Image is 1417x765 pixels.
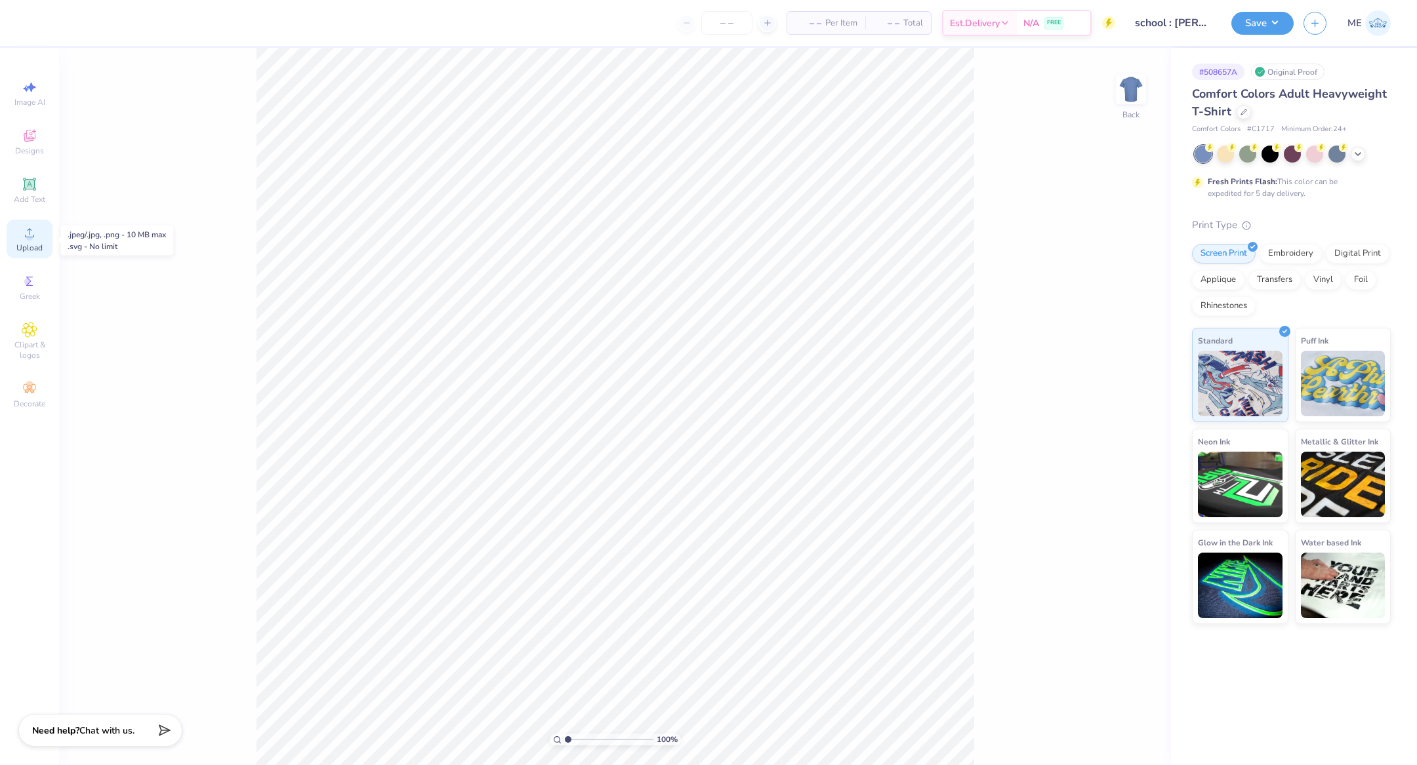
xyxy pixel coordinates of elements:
span: Clipart & logos [7,340,52,361]
img: Puff Ink [1301,351,1386,416]
div: Print Type [1192,218,1391,233]
span: Comfort Colors [1192,124,1241,135]
div: This color can be expedited for 5 day delivery. [1208,176,1369,199]
div: # 508657A [1192,64,1244,80]
div: Rhinestones [1192,296,1256,316]
div: Applique [1192,270,1244,290]
img: Standard [1198,351,1283,416]
div: Transfers [1248,270,1301,290]
button: Save [1231,12,1294,35]
span: 100 % [657,734,678,745]
span: Chat with us. [79,724,134,737]
input: – – [701,11,752,35]
span: Glow in the Dark Ink [1198,536,1273,549]
span: Total [903,16,923,30]
span: Add Text [14,194,45,205]
span: # C1717 [1247,124,1275,135]
div: Original Proof [1251,64,1325,80]
div: Vinyl [1305,270,1342,290]
span: Minimum Order: 24 + [1281,124,1347,135]
img: Back [1118,76,1144,102]
span: Image AI [14,97,45,108]
span: Puff Ink [1301,334,1328,347]
span: Neon Ink [1198,435,1230,448]
span: Upload [16,243,43,253]
span: – – [795,16,821,30]
span: N/A [1023,16,1039,30]
div: Back [1122,109,1140,121]
span: – – [873,16,899,30]
strong: Fresh Prints Flash: [1208,176,1277,187]
img: Glow in the Dark Ink [1198,553,1283,618]
span: Standard [1198,334,1233,347]
a: ME [1347,10,1391,36]
div: .svg - No limit [68,241,166,252]
span: Decorate [14,399,45,409]
div: .jpeg/.jpg, .png - 10 MB max [68,229,166,241]
div: Digital Print [1326,244,1389,264]
input: Untitled Design [1125,10,1222,36]
span: Est. Delivery [950,16,1000,30]
img: Metallic & Glitter Ink [1301,452,1386,517]
span: Comfort Colors Adult Heavyweight T-Shirt [1192,86,1387,119]
span: FREE [1047,18,1061,28]
span: ME [1347,16,1362,31]
img: Maria Espena [1365,10,1391,36]
span: Greek [20,291,40,302]
div: Screen Print [1192,244,1256,264]
strong: Need help? [32,724,79,737]
img: Water based Ink [1301,553,1386,618]
div: Embroidery [1260,244,1322,264]
span: Water based Ink [1301,536,1361,549]
span: Designs [15,146,44,156]
img: Neon Ink [1198,452,1283,517]
span: Per Item [825,16,857,30]
div: Foil [1345,270,1376,290]
span: Metallic & Glitter Ink [1301,435,1378,448]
